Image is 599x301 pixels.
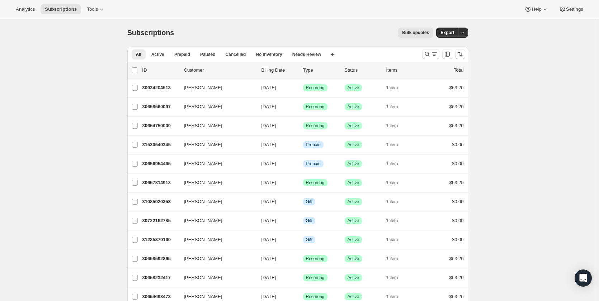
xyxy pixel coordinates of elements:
[184,122,222,129] span: [PERSON_NAME]
[449,294,464,299] span: $63.20
[306,256,325,262] span: Recurring
[452,199,464,204] span: $0.00
[184,179,222,186] span: [PERSON_NAME]
[566,6,583,12] span: Settings
[261,275,276,280] span: [DATE]
[142,141,178,148] p: 31530549345
[386,199,398,205] span: 1 item
[142,121,464,131] div: 30654759009[PERSON_NAME][DATE]SuccessRecurringSuccessActive1 item$63.20
[142,198,178,205] p: 31085920353
[261,256,276,261] span: [DATE]
[306,199,313,205] span: Gift
[184,255,222,262] span: [PERSON_NAME]
[348,294,359,300] span: Active
[142,102,464,112] div: 30658560097[PERSON_NAME][DATE]SuccessRecurringSuccessActive1 item$63.20
[127,29,174,37] span: Subscriptions
[136,52,141,57] span: All
[449,275,464,280] span: $63.20
[449,85,464,90] span: $63.20
[261,180,276,185] span: [DATE]
[142,140,464,150] div: 31530549345[PERSON_NAME][DATE]InfoPrepaidSuccessActive1 item$0.00
[306,85,325,91] span: Recurring
[348,256,359,262] span: Active
[184,293,222,300] span: [PERSON_NAME]
[142,273,464,283] div: 30658232417[PERSON_NAME][DATE]SuccessRecurringSuccessActive1 item$63.20
[184,103,222,110] span: [PERSON_NAME]
[261,237,276,242] span: [DATE]
[261,104,276,109] span: [DATE]
[41,4,81,14] button: Subscriptions
[180,101,251,113] button: [PERSON_NAME]
[306,218,313,224] span: Gift
[142,236,178,243] p: 31285379169
[402,30,429,35] span: Bulk updates
[386,178,406,188] button: 1 item
[449,104,464,109] span: $63.20
[386,256,398,262] span: 1 item
[386,273,406,283] button: 1 item
[184,160,222,167] span: [PERSON_NAME]
[452,218,464,223] span: $0.00
[82,4,109,14] button: Tools
[348,104,359,110] span: Active
[180,215,251,226] button: [PERSON_NAME]
[180,196,251,207] button: [PERSON_NAME]
[555,4,588,14] button: Settings
[142,274,178,281] p: 30658232417
[180,82,251,94] button: [PERSON_NAME]
[303,67,339,74] div: Type
[256,52,282,57] span: No inventory
[306,161,321,167] span: Prepaid
[442,49,452,59] button: Customize table column order and visibility
[180,234,251,245] button: [PERSON_NAME]
[45,6,77,12] span: Subscriptions
[142,67,464,74] div: IDCustomerBilling DateTypeStatusItemsTotal
[575,269,592,287] div: Open Intercom Messenger
[180,139,251,150] button: [PERSON_NAME]
[180,158,251,169] button: [PERSON_NAME]
[348,218,359,224] span: Active
[348,142,359,148] span: Active
[261,161,276,166] span: [DATE]
[142,255,178,262] p: 30658592865
[292,52,321,57] span: Needs Review
[87,6,98,12] span: Tools
[142,84,178,91] p: 30934204513
[142,159,464,169] div: 30656954465[PERSON_NAME][DATE]InfoPrepaidSuccessActive1 item$0.00
[386,294,398,300] span: 1 item
[151,52,164,57] span: Active
[386,85,398,91] span: 1 item
[226,52,246,57] span: Cancelled
[386,67,422,74] div: Items
[261,142,276,147] span: [DATE]
[386,216,406,226] button: 1 item
[261,123,276,128] span: [DATE]
[184,141,222,148] span: [PERSON_NAME]
[436,28,458,38] button: Export
[422,49,439,59] button: Search and filter results
[142,293,178,300] p: 30654693473
[306,104,325,110] span: Recurring
[386,102,406,112] button: 1 item
[184,84,222,91] span: [PERSON_NAME]
[348,161,359,167] span: Active
[386,121,406,131] button: 1 item
[306,123,325,129] span: Recurring
[386,161,398,167] span: 1 item
[386,197,406,207] button: 1 item
[142,179,178,186] p: 30657314913
[452,142,464,147] span: $0.00
[440,30,454,35] span: Export
[386,142,398,148] span: 1 item
[184,67,256,74] p: Customer
[261,67,297,74] p: Billing Date
[455,49,465,59] button: Sort the results
[348,180,359,186] span: Active
[306,275,325,281] span: Recurring
[386,104,398,110] span: 1 item
[452,237,464,242] span: $0.00
[184,198,222,205] span: [PERSON_NAME]
[348,123,359,129] span: Active
[348,199,359,205] span: Active
[348,275,359,281] span: Active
